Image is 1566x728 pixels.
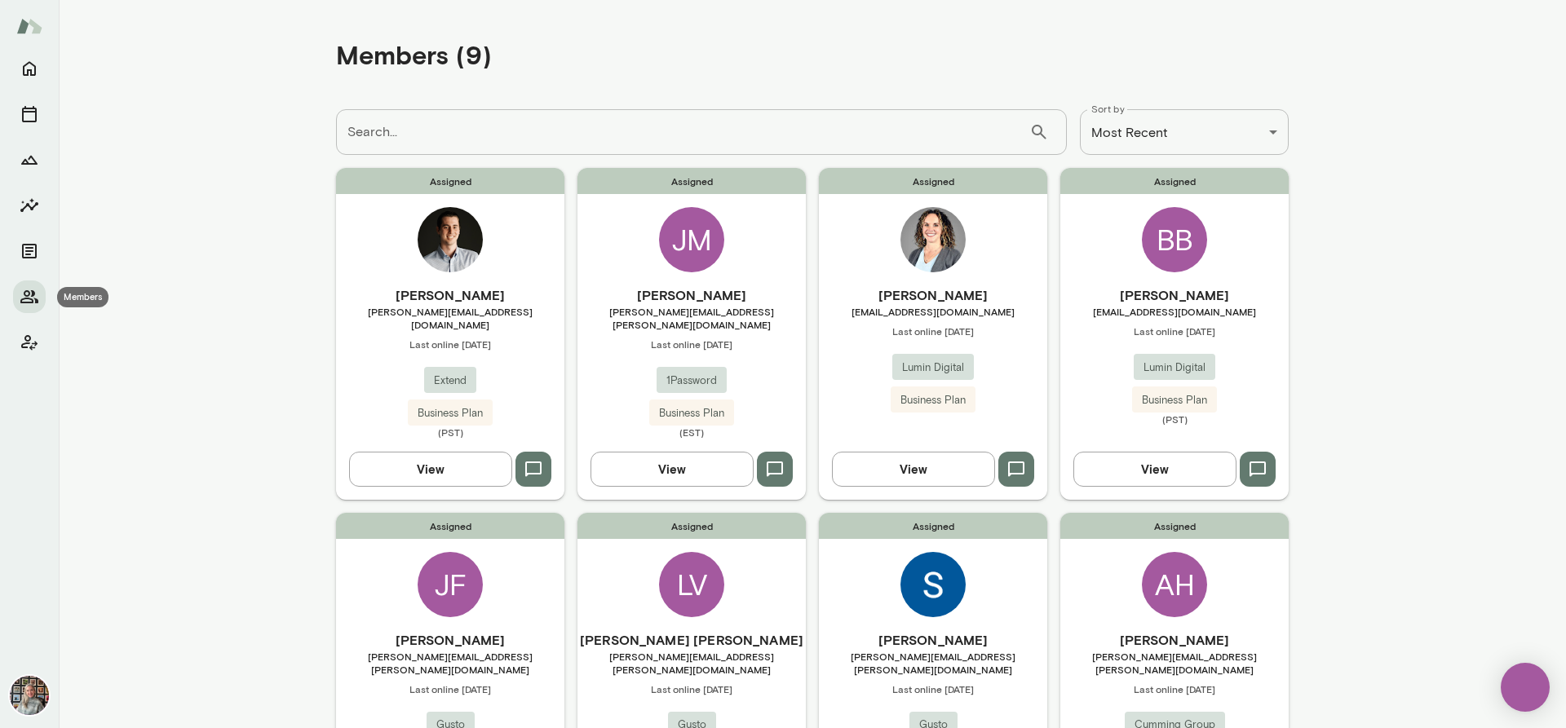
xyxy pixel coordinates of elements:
span: Lumin Digital [1134,360,1215,376]
div: BB [1142,207,1207,272]
img: Dean Poplawski [418,207,483,272]
span: Last online [DATE] [336,338,564,351]
button: Client app [13,326,46,359]
h4: Members (9) [336,39,492,70]
span: [EMAIL_ADDRESS][DOMAIN_NAME] [819,305,1047,318]
span: [PERSON_NAME][EMAIL_ADDRESS][PERSON_NAME][DOMAIN_NAME] [819,650,1047,676]
span: [EMAIL_ADDRESS][DOMAIN_NAME] [1060,305,1289,318]
span: [PERSON_NAME][EMAIL_ADDRESS][DOMAIN_NAME] [336,305,564,331]
div: JF [418,552,483,617]
span: Assigned [336,168,564,194]
h6: [PERSON_NAME] [577,285,806,305]
span: Last online [DATE] [577,682,806,695]
div: JM [659,207,724,272]
span: (PST) [1060,413,1289,426]
span: [PERSON_NAME][EMAIL_ADDRESS][PERSON_NAME][DOMAIN_NAME] [577,650,806,676]
span: (EST) [577,426,806,439]
button: Sessions [13,98,46,130]
span: [PERSON_NAME][EMAIL_ADDRESS][PERSON_NAME][DOMAIN_NAME] [1060,650,1289,676]
span: Last online [DATE] [577,338,806,351]
span: Last online [DATE] [819,682,1047,695]
span: Last online [DATE] [336,682,564,695]
button: Insights [13,189,46,222]
span: Assigned [577,513,806,539]
button: Home [13,52,46,85]
h6: [PERSON_NAME] [336,285,564,305]
h6: [PERSON_NAME] [819,630,1047,650]
span: Last online [DATE] [819,324,1047,338]
span: Assigned [1060,513,1289,539]
h6: [PERSON_NAME] [819,285,1047,305]
span: Business Plan [649,405,734,421]
button: View [832,452,995,486]
h6: [PERSON_NAME] [1060,285,1289,305]
button: View [349,452,512,486]
button: View [591,452,754,486]
span: Business Plan [1132,392,1217,408]
div: LV [659,552,724,617]
span: Assigned [819,168,1047,194]
span: Assigned [336,513,564,539]
span: 1Password [657,373,727,389]
div: Most Recent [1080,109,1289,155]
span: Business Plan [891,392,975,408]
h6: [PERSON_NAME] [1060,630,1289,650]
span: Assigned [577,168,806,194]
h6: [PERSON_NAME] [336,630,564,650]
span: Assigned [1060,168,1289,194]
span: [PERSON_NAME][EMAIL_ADDRESS][PERSON_NAME][DOMAIN_NAME] [577,305,806,331]
button: Documents [13,235,46,267]
span: Last online [DATE] [1060,682,1289,695]
label: Sort by [1091,102,1125,116]
span: Lumin Digital [892,360,974,376]
span: (PST) [336,426,564,439]
img: Tricia Maggio [10,676,49,715]
button: View [1073,452,1236,486]
span: Extend [424,373,476,389]
span: Business Plan [408,405,493,421]
span: Assigned [819,513,1047,539]
span: Last online [DATE] [1060,324,1289,338]
h6: [PERSON_NAME] [PERSON_NAME] [577,630,806,650]
div: Members [57,287,108,307]
button: Members [13,280,46,313]
button: Growth Plan [13,143,46,176]
img: Mento [16,11,42,42]
img: Tracey Gaddes [900,207,966,272]
div: AH [1142,552,1207,617]
span: [PERSON_NAME][EMAIL_ADDRESS][PERSON_NAME][DOMAIN_NAME] [336,650,564,676]
img: Sandra Jirous [900,552,966,617]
